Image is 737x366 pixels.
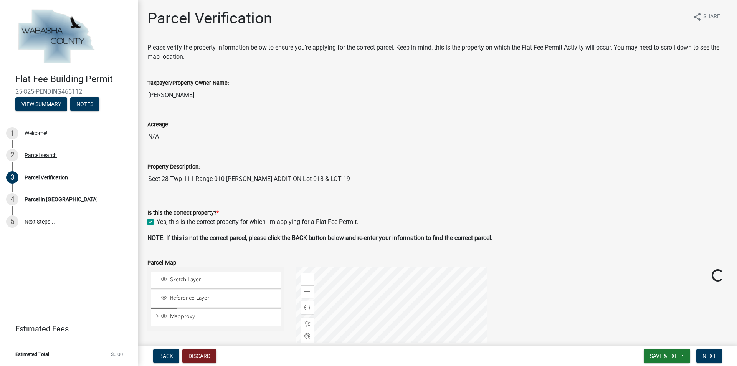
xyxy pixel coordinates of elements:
label: Is this the correct property? [147,210,219,216]
button: Notes [70,97,99,111]
div: Parcel in [GEOGRAPHIC_DATA] [25,197,98,202]
div: Parcel Verification [25,175,68,180]
div: Zoom in [301,273,314,285]
button: Save & Exit [644,349,690,363]
wm-modal-confirm: Summary [15,101,67,108]
div: Reference Layer [160,295,278,302]
label: Parcel Map [147,260,176,266]
img: Wabasha County, Minnesota [15,8,97,66]
button: Discard [182,349,216,363]
h4: Flat Fee Building Permit [15,74,132,85]
div: 1 [6,127,18,139]
strong: NOTE: If this is not the correct parcel, please click the BACK button below and re-enter your inf... [147,234,492,242]
div: Zoom out [301,285,314,298]
h1: Parcel Verification [147,9,272,28]
div: Sketch Layer [160,276,278,284]
div: 5 [6,215,18,228]
span: Estimated Total [15,352,49,357]
button: Next [696,349,722,363]
label: Property Description: [147,164,200,170]
label: Yes, this is the correct property for which I'm applying for a Flat Fee Permit. [157,217,358,227]
span: 25-825-PENDING466112 [15,88,123,95]
div: 4 [6,193,18,205]
div: Find my location [301,301,314,314]
span: $0.00 [111,352,123,357]
ul: Layer List [150,270,281,328]
span: Back [159,353,173,359]
span: Mapproxy [168,313,278,320]
li: Sketch Layer [151,272,281,289]
div: Parcel search [25,152,57,158]
span: Next [702,353,716,359]
span: Sketch Layer [168,276,278,283]
span: Reference Layer [168,295,278,301]
li: Mapproxy [151,308,281,326]
label: Acreage: [147,122,169,128]
span: Expand [154,313,160,321]
div: 2 [6,149,18,161]
span: Share [703,12,720,22]
button: Back [153,349,179,363]
p: Please verify the property information below to ensure you're applying for the correct parcel. Ke... [147,43,728,61]
i: share [692,12,702,22]
button: View Summary [15,97,67,111]
div: Welcome! [25,131,48,136]
button: shareShare [686,9,726,24]
wm-modal-confirm: Notes [70,101,99,108]
li: Reference Layer [151,290,281,307]
div: Mapproxy [160,313,278,321]
label: Taxpayer/Property Owner Name: [147,81,229,86]
div: 3 [6,171,18,184]
a: Estimated Fees [6,321,126,336]
span: Save & Exit [650,353,679,359]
